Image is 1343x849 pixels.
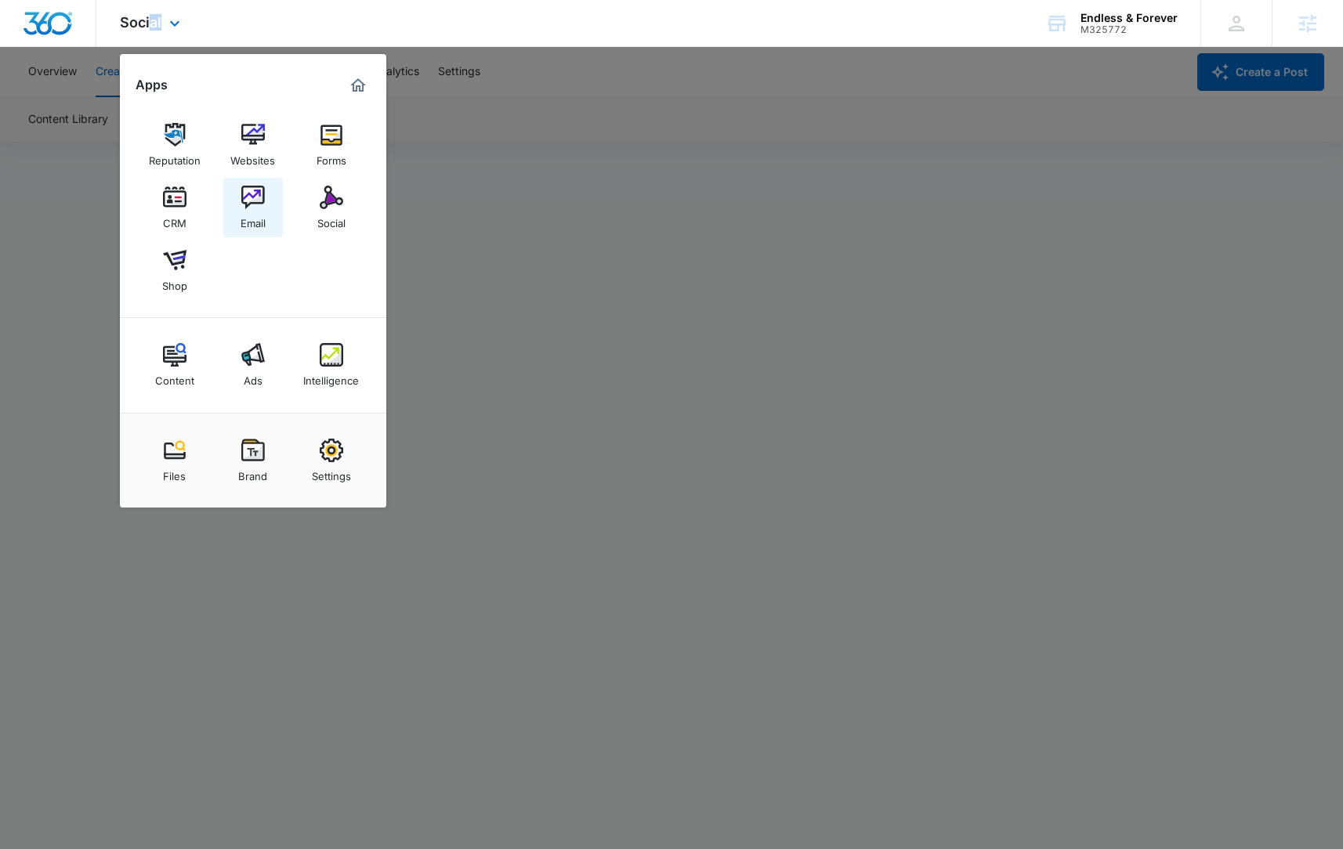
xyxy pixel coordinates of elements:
[346,73,371,98] a: Marketing 360® Dashboard
[317,209,346,229] div: Social
[155,367,194,387] div: Content
[312,462,351,482] div: Settings
[230,146,275,167] div: Websites
[317,146,346,167] div: Forms
[145,335,205,395] a: Content
[145,240,205,300] a: Shop
[136,78,168,92] h2: Apps
[1081,12,1178,24] div: account name
[1081,24,1178,35] div: account id
[163,462,186,482] div: Files
[302,431,361,490] a: Settings
[302,115,361,175] a: Forms
[302,178,361,237] a: Social
[162,272,187,292] div: Shop
[223,115,283,175] a: Websites
[149,146,201,167] div: Reputation
[163,209,186,229] div: CRM
[223,178,283,237] a: Email
[302,335,361,395] a: Intelligence
[145,431,205,490] a: Files
[145,115,205,175] a: Reputation
[223,335,283,395] a: Ads
[303,367,359,387] div: Intelligence
[120,14,161,31] span: Social
[145,178,205,237] a: CRM
[244,367,262,387] div: Ads
[238,462,267,482] div: Brand
[223,431,283,490] a: Brand
[241,209,266,229] div: Email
